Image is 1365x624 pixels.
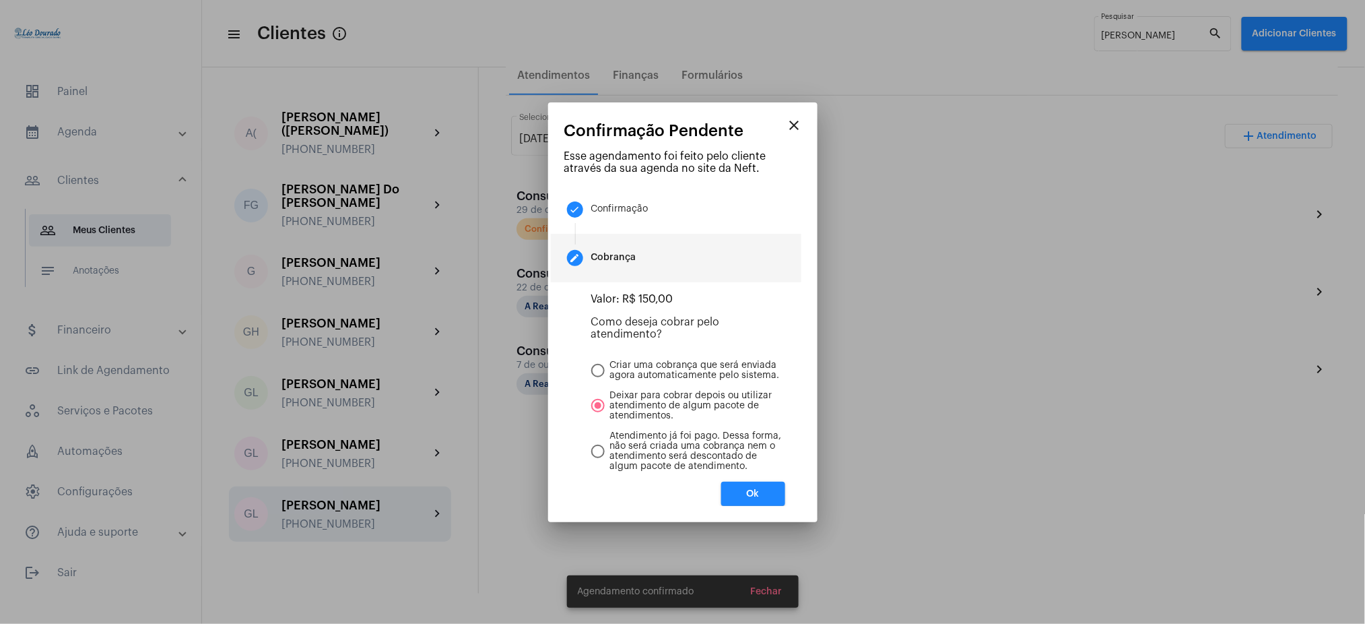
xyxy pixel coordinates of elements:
mat-icon: close [787,117,803,133]
span: Atendimento já foi pago. Dessa forma, não será criada uma cobrança nem o atendimento será descont... [605,431,785,472]
mat-icon: create [570,253,580,263]
span: Confirmação Pendente [564,122,744,139]
mat-icon: done [570,204,580,215]
label: Como deseja cobrar pelo atendimento? [591,317,720,340]
span: Criar uma cobrança que será enviada agora automaticamente pelo sistema. [605,361,785,381]
div: Confirmação [591,204,648,214]
button: Ok [721,482,785,506]
p: Valor: R$ 150,00 [591,293,785,305]
p: Esse agendamento foi feito pelo cliente através da sua agenda no site da Neft. [564,150,801,175]
span: Deixar para cobrar depois ou utilizar atendimento de algum pacote de atendimentos. [605,391,785,421]
div: Cobrança [591,253,636,263]
span: Ok [747,489,760,499]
